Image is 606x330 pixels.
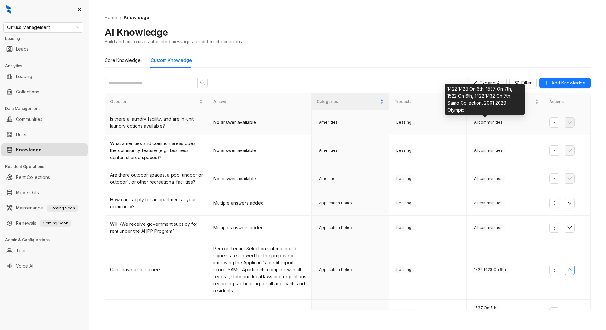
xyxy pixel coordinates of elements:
[472,147,505,154] span: All communities
[317,309,355,316] span: Application Policy
[40,220,71,227] span: Coming Soon
[567,225,572,230] span: down
[552,267,557,272] span: more
[1,202,88,214] li: Maintenance
[7,23,79,32] span: Cirruss Management
[5,36,89,41] h3: Leasing
[1,260,88,272] li: Voice AI
[317,200,355,206] span: Application Policy
[110,140,203,161] div: What amenities and common areas does the community feature (e.g., business center, shared spaces)?
[552,176,557,181] span: more
[208,240,312,300] td: Per our Tenant Selection Criteria, no Co-signers are allowed for the purpose of improving the App...
[47,205,78,212] span: Coming Soon
[16,244,28,257] a: Team
[317,147,340,154] span: Amenities
[105,38,243,45] div: Build and customize automated messages for different occasions.
[389,93,467,110] th: Products
[16,113,42,126] a: Communities
[394,119,414,126] span: Leasing
[552,225,557,230] span: more
[1,128,88,141] li: Units
[200,80,205,85] span: search
[394,309,414,316] span: Leasing
[16,186,39,199] a: Move Outs
[472,267,508,273] span: 1422 1428 On 6th
[552,310,557,315] span: more
[110,221,203,235] div: Will I/We receive government subsidy for rent under the AHPP Program?
[208,216,312,240] td: Multiple answers added
[1,217,88,230] li: Renewals
[1,143,88,156] li: Knowledge
[208,191,312,216] td: Multiple answers added
[105,57,141,64] div: Core Knowledge
[472,224,505,231] span: All communities
[473,81,477,85] span: expand-alt
[1,244,88,257] li: Team
[394,200,414,206] span: Leasing
[472,175,505,182] span: All communities
[552,148,557,153] span: more
[480,79,502,86] span: Expand All
[317,224,355,231] span: Application Policy
[447,85,522,114] div: 1422 1428 On 6th, 1537 On 7th, 1522 On 6th, 1422 1432 On 7th, Samo Collection, 2001 2029 Olympic
[394,99,456,105] span: Products
[317,99,379,105] span: Categories
[208,110,312,135] td: No answer available
[105,26,168,38] h2: AI Knowledge
[317,267,355,273] span: Application Policy
[208,135,312,166] td: No answer available
[551,79,586,86] span: Add Knowledge
[472,305,499,311] span: 1537 On 7th
[567,201,572,206] span: down
[5,237,89,243] h3: Admin & Configurations
[208,93,312,110] th: Answer
[394,175,414,182] span: Leasing
[317,119,340,126] span: Amenities
[552,120,557,125] span: more
[110,196,203,210] div: How can I apply for an apartment at your community?
[1,43,88,55] li: Leads
[110,115,203,129] div: Is there a laundry facility, and are in-unit laundry options available?
[1,186,88,199] li: Move Outs
[105,93,208,110] th: Question
[567,267,572,272] span: up
[514,81,519,85] span: filter
[539,78,591,88] button: Add Knowledge
[5,164,89,170] h3: Resident Operations
[110,172,203,186] div: Are there outdoor spaces, a pool (indoor or outdoor), or other recreational facilities?
[394,147,414,154] span: Leasing
[544,81,549,85] span: plus
[1,85,88,98] li: Collections
[16,85,39,98] a: Collections
[1,171,88,184] li: Rent Collections
[521,79,532,86] span: Filter
[16,43,29,55] a: Leads
[151,57,192,64] div: Custom Knowledge
[110,266,203,273] div: Can I have a Co-signer?
[16,260,33,272] a: Voice AI
[110,99,198,105] span: Question
[6,5,11,14] img: logo
[5,63,89,69] h3: Analytics
[552,201,557,206] span: more
[544,93,591,110] th: Actions
[394,267,414,273] span: Leasing
[472,119,505,126] span: All communities
[124,15,149,20] span: Knowledge
[1,70,88,83] li: Leasing
[468,78,507,88] button: Expand All
[394,224,414,231] span: Leasing
[1,113,88,126] li: Communities
[317,175,340,182] span: Amenities
[472,200,505,206] span: All communities
[16,143,41,156] a: Knowledge
[208,300,312,326] td: No answer available
[103,14,118,21] a: Home
[16,171,50,184] a: Rent Collections
[5,106,89,112] h3: Data Management
[208,166,312,191] td: No answer available
[509,78,537,88] button: Filter
[16,128,26,141] a: Units
[16,217,71,230] a: RenewalsComing Soon
[120,14,121,21] li: /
